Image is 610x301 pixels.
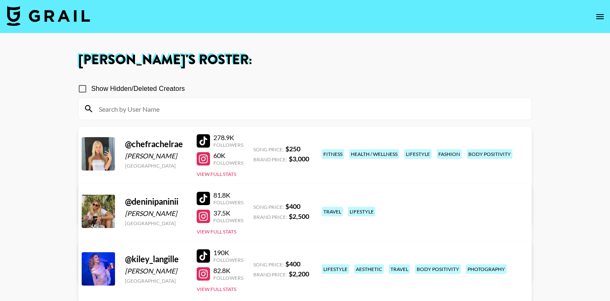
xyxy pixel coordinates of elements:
[125,152,187,160] div: [PERSON_NAME]
[197,286,236,292] button: View Full Stats
[322,207,343,216] div: travel
[253,214,287,220] span: Brand Price:
[467,149,512,159] div: body positivity
[213,191,243,199] div: 81.8K
[437,149,462,159] div: fashion
[213,133,243,142] div: 278.9K
[354,264,384,274] div: aesthetic
[289,155,309,163] strong: $ 3,000
[125,267,187,275] div: [PERSON_NAME]
[213,209,243,217] div: 37.5K
[289,270,309,278] strong: $ 2,200
[285,145,300,153] strong: $ 250
[78,53,532,67] h1: [PERSON_NAME] 's Roster:
[213,266,243,275] div: 82.8K
[322,264,349,274] div: lifestyle
[404,149,432,159] div: lifestyle
[213,248,243,257] div: 190K
[253,156,287,163] span: Brand Price:
[125,139,187,149] div: @ chefrachelrae
[415,264,461,274] div: body positivity
[389,264,410,274] div: travel
[94,102,526,115] input: Search by User Name
[125,220,187,226] div: [GEOGRAPHIC_DATA]
[125,278,187,284] div: [GEOGRAPHIC_DATA]
[348,207,375,216] div: lifestyle
[91,84,185,94] span: Show Hidden/Deleted Creators
[285,260,300,268] strong: $ 400
[213,151,243,160] div: 60K
[466,264,507,274] div: photography
[253,204,284,210] span: Song Price:
[322,149,344,159] div: fitness
[125,163,187,169] div: [GEOGRAPHIC_DATA]
[349,149,399,159] div: health / wellness
[289,212,309,220] strong: $ 2,500
[285,202,300,210] strong: $ 400
[213,275,243,281] div: Followers
[253,271,287,278] span: Brand Price:
[197,228,236,235] button: View Full Stats
[213,142,243,148] div: Followers
[213,160,243,166] div: Followers
[213,257,243,263] div: Followers
[253,146,284,153] span: Song Price:
[197,171,236,177] button: View Full Stats
[125,196,187,207] div: @ deninipaninii
[7,6,90,26] img: Grail Talent
[253,261,284,268] span: Song Price:
[213,199,243,206] div: Followers
[125,254,187,264] div: @ kiley_langille
[125,209,187,218] div: [PERSON_NAME]
[592,8,608,25] button: open drawer
[213,217,243,223] div: Followers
